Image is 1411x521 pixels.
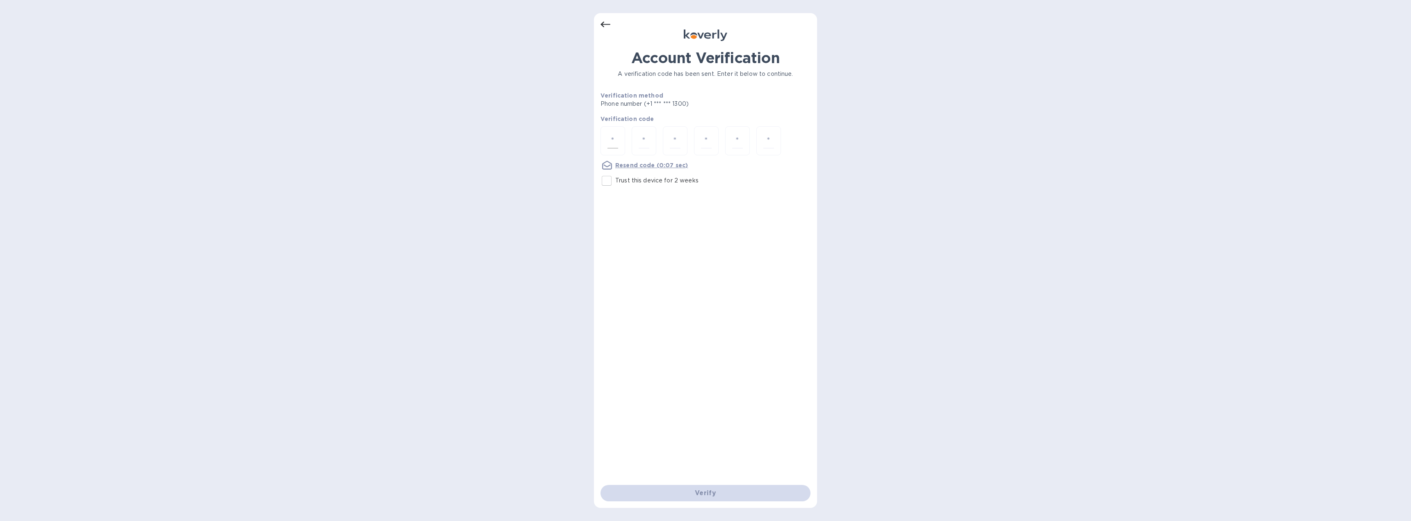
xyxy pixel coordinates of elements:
p: Trust this device for 2 weeks [615,176,699,185]
p: Verification code [600,115,811,123]
u: Resend code (0:07 sec) [615,162,688,168]
p: A verification code has been sent. Enter it below to continue. [600,70,811,78]
h1: Account Verification [600,49,811,66]
p: Phone number (+1 *** *** 1300) [600,100,751,108]
b: Verification method [600,92,663,99]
